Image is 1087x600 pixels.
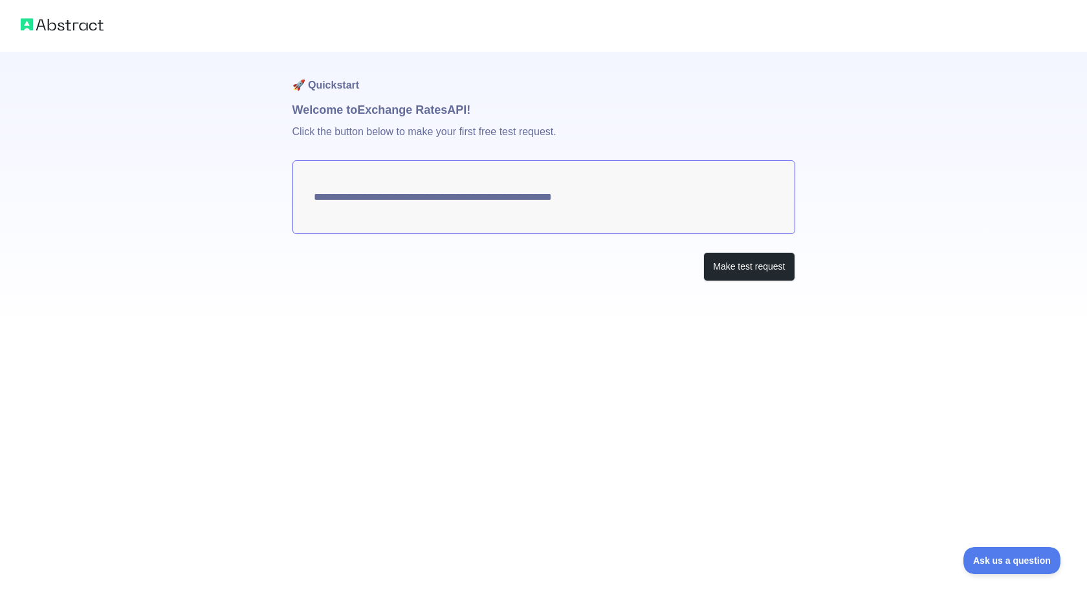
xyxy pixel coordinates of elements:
[292,101,795,119] h1: Welcome to Exchange Rates API!
[292,119,795,160] p: Click the button below to make your first free test request.
[21,16,104,34] img: Abstract logo
[292,52,795,101] h1: 🚀 Quickstart
[963,547,1061,574] iframe: Toggle Customer Support
[703,252,795,281] button: Make test request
